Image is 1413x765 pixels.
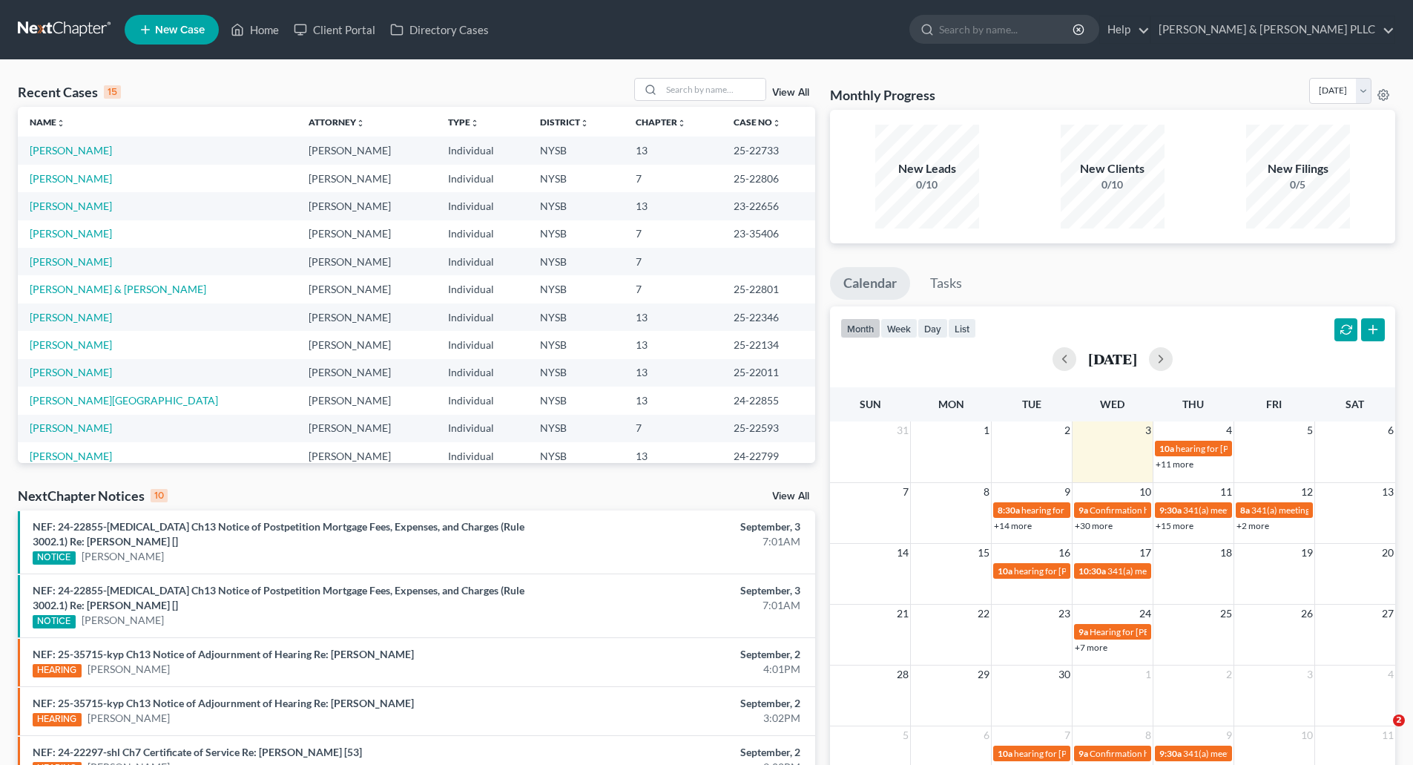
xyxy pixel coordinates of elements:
[772,119,781,128] i: unfold_more
[624,192,722,220] td: 13
[734,116,781,128] a: Case Nounfold_more
[918,318,948,338] button: day
[554,598,800,613] div: 7:01AM
[33,584,524,611] a: NEF: 24-22855-[MEDICAL_DATA] Ch13 Notice of Postpetition Mortgage Fees, Expenses, and Charges (Ru...
[624,442,722,470] td: 13
[436,303,528,331] td: Individual
[528,275,624,303] td: NYSB
[356,119,365,128] i: unfold_more
[554,583,800,598] div: September, 3
[436,220,528,248] td: Individual
[1021,505,1214,516] span: hearing for [PERSON_NAME] & [PERSON_NAME]
[624,248,722,275] td: 7
[33,551,76,565] div: NOTICE
[722,192,815,220] td: 23-22656
[1138,544,1153,562] span: 17
[895,544,910,562] span: 14
[528,220,624,248] td: NYSB
[286,16,383,43] a: Client Portal
[1151,16,1394,43] a: [PERSON_NAME] & [PERSON_NAME] PLLC
[1014,748,1128,759] span: hearing for [PERSON_NAME]
[30,283,206,295] a: [PERSON_NAME] & [PERSON_NAME]
[155,24,205,36] span: New Case
[722,165,815,192] td: 25-22806
[1363,715,1398,750] iframe: Intercom live chat
[722,442,815,470] td: 24-22799
[624,331,722,358] td: 13
[722,220,815,248] td: 23-35406
[722,275,815,303] td: 25-22801
[33,713,82,726] div: HEARING
[82,613,164,628] a: [PERSON_NAME]
[1380,483,1395,501] span: 13
[436,165,528,192] td: Individual
[30,227,112,240] a: [PERSON_NAME]
[528,303,624,331] td: NYSB
[470,119,479,128] i: unfold_more
[1219,483,1234,501] span: 11
[1246,177,1350,192] div: 0/5
[1100,398,1124,410] span: Wed
[1183,505,1326,516] span: 341(a) meeting for [PERSON_NAME]
[982,421,991,439] span: 1
[436,248,528,275] td: Individual
[1346,398,1364,410] span: Sat
[976,666,991,683] span: 29
[436,137,528,164] td: Individual
[948,318,976,338] button: list
[722,359,815,387] td: 25-22011
[1078,565,1106,577] span: 10:30a
[1144,421,1153,439] span: 3
[1300,544,1314,562] span: 19
[772,88,809,98] a: View All
[30,116,65,128] a: Nameunfold_more
[624,303,722,331] td: 13
[309,116,365,128] a: Attorneyunfold_more
[554,519,800,534] div: September, 3
[297,220,436,248] td: [PERSON_NAME]
[624,359,722,387] td: 13
[1225,726,1234,744] span: 9
[636,116,686,128] a: Chapterunfold_more
[297,387,436,414] td: [PERSON_NAME]
[1144,666,1153,683] span: 1
[18,83,121,101] div: Recent Cases
[56,119,65,128] i: unfold_more
[994,520,1032,531] a: +14 more
[33,615,76,628] div: NOTICE
[1225,421,1234,439] span: 4
[554,696,800,711] div: September, 2
[982,726,991,744] span: 6
[223,16,286,43] a: Home
[1090,748,1258,759] span: Confirmation hearing for [PERSON_NAME]
[722,137,815,164] td: 25-22733
[939,16,1075,43] input: Search by name...
[18,487,168,505] div: NextChapter Notices
[875,177,979,192] div: 0/10
[30,366,112,378] a: [PERSON_NAME]
[1057,544,1072,562] span: 16
[1159,505,1182,516] span: 9:30a
[1057,666,1072,683] span: 30
[151,489,168,502] div: 10
[1159,443,1174,454] span: 10a
[528,442,624,470] td: NYSB
[33,664,82,677] div: HEARING
[383,16,496,43] a: Directory Cases
[436,331,528,358] td: Individual
[297,165,436,192] td: [PERSON_NAME]
[436,415,528,442] td: Individual
[1305,421,1314,439] span: 5
[722,387,815,414] td: 24-22855
[830,86,935,104] h3: Monthly Progress
[554,647,800,662] div: September, 2
[860,398,881,410] span: Sun
[1156,459,1193,470] a: +11 more
[436,442,528,470] td: Individual
[1380,544,1395,562] span: 20
[297,442,436,470] td: [PERSON_NAME]
[30,450,112,462] a: [PERSON_NAME]
[1063,726,1072,744] span: 7
[297,248,436,275] td: [PERSON_NAME]
[30,394,218,407] a: [PERSON_NAME][GEOGRAPHIC_DATA]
